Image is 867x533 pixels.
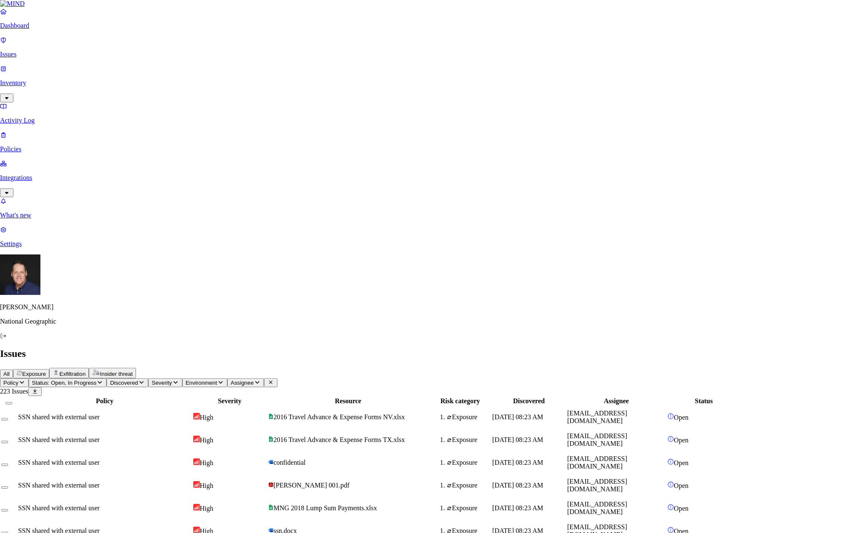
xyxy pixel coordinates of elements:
span: Exposure [22,371,46,377]
span: [EMAIL_ADDRESS][DOMAIN_NAME] [567,410,627,424]
div: Assignee [567,397,665,405]
span: Open [674,459,689,466]
img: adobe-pdf [268,482,274,487]
span: [EMAIL_ADDRESS][DOMAIN_NAME] [567,478,627,493]
div: Exposure [447,482,491,489]
span: Open [674,505,689,512]
img: microsoft-word [268,528,274,533]
button: Select row [1,486,8,489]
img: google-sheets [268,437,274,442]
span: [EMAIL_ADDRESS][DOMAIN_NAME] [567,501,627,515]
div: Severity [193,397,267,405]
span: [DATE] 08:23 AM [492,413,543,421]
div: Policy [18,397,192,405]
span: [DATE] 08:23 AM [492,504,543,512]
button: Select all [5,402,12,404]
img: status-open [667,413,674,420]
img: status-open [667,504,674,511]
img: severity-high [193,481,200,488]
button: Select row [1,463,8,466]
img: severity-high [193,504,200,511]
span: confidential [274,459,306,466]
span: [PERSON_NAME] 001.pdf [274,482,349,489]
span: Exfiltration [59,371,85,377]
div: Exposure [447,413,491,421]
img: severity-high [193,458,200,465]
img: status-open [667,458,674,465]
span: All [3,371,10,377]
button: Select row [1,509,8,512]
span: SSN shared with external user [18,436,100,443]
span: Status: Open, In Progress [32,380,96,386]
img: severity-high [193,413,200,420]
span: 2016 Travel Advance & Expense Forms TX.xlsx [274,436,405,443]
div: Resource [268,397,428,405]
span: 2016 Travel Advance & Expense Forms NV.xlsx [274,413,405,421]
span: Environment [186,380,217,386]
span: Severity [152,380,172,386]
span: SSN shared with external user [18,413,100,421]
div: Exposure [447,459,491,466]
span: Discovered [110,380,138,386]
span: Assignee [231,380,254,386]
span: High [200,505,213,512]
img: status-open [667,481,674,488]
span: Open [674,482,689,489]
span: High [200,414,213,421]
div: Risk category [430,397,491,405]
img: microsoft-word [268,459,274,465]
img: google-sheets [268,414,274,419]
div: Status [667,397,741,405]
span: Policy [3,380,19,386]
span: Open [674,414,689,421]
span: Insider threat [100,371,133,377]
img: google-sheets [268,505,274,510]
div: Discovered [492,397,566,405]
button: Select row [1,418,8,421]
span: SSN shared with external user [18,482,100,489]
span: MNG 2018 Lump Sum Payments.xlsx [274,504,377,512]
img: severity-high [193,436,200,442]
span: [EMAIL_ADDRESS][DOMAIN_NAME] [567,455,627,470]
span: SSN shared with external user [18,459,100,466]
div: Exposure [447,504,491,512]
span: High [200,437,213,444]
span: SSN shared with external user [18,504,100,512]
span: High [200,482,213,489]
span: [EMAIL_ADDRESS][DOMAIN_NAME] [567,432,627,447]
span: Open [674,437,689,444]
div: Exposure [447,436,491,444]
span: [DATE] 08:23 AM [492,436,543,443]
span: High [200,459,213,466]
span: [DATE] 08:23 AM [492,459,543,466]
button: Select row [1,441,8,443]
img: status-open [667,436,674,442]
span: [DATE] 08:23 AM [492,482,543,489]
